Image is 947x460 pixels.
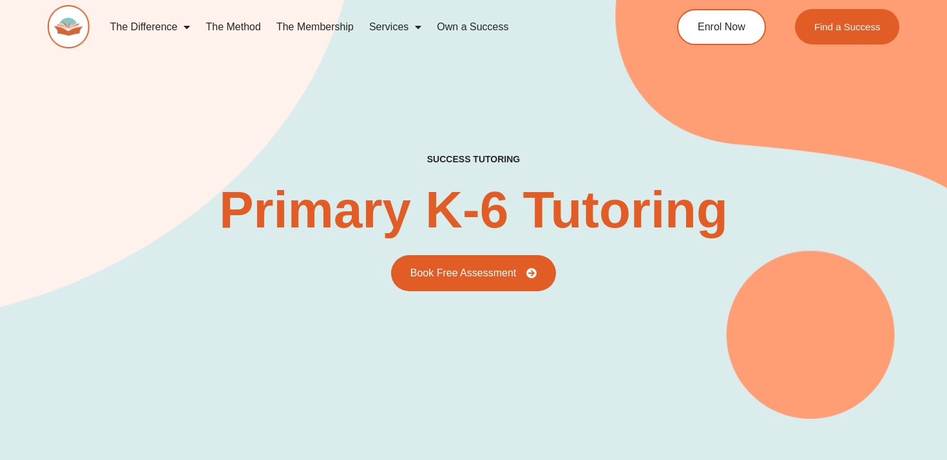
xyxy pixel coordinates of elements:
a: Enrol Now [677,9,766,45]
a: Find a Success [795,9,900,44]
h2: Primary K-6 Tutoring [219,184,728,236]
span: Enrol Now [698,22,745,32]
nav: Menu [102,12,629,42]
a: The Method [198,12,268,42]
a: Book Free Assessment [391,255,557,291]
span: Find a Success [814,22,881,32]
span: Book Free Assessment [410,268,517,278]
a: The Membership [269,12,361,42]
a: Own a Success [429,12,516,42]
h4: success tutoring [427,154,520,165]
a: Services [361,12,429,42]
a: The Difference [102,12,198,42]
